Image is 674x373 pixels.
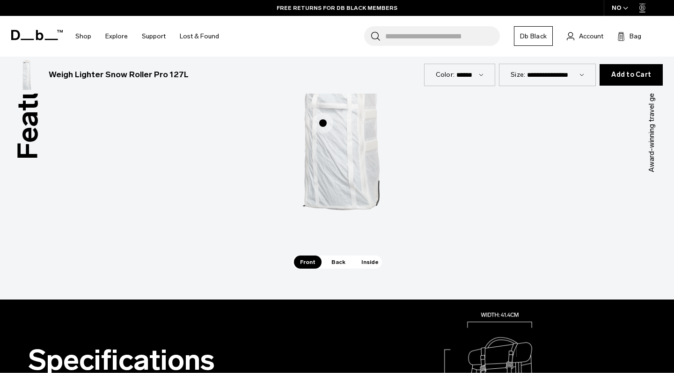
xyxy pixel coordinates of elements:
button: Add to Cart [600,64,663,86]
span: Bag [630,31,641,41]
label: Size: [511,70,525,80]
h3: Features [7,43,50,160]
nav: Main Navigation [68,16,226,57]
a: Lost & Found [180,20,219,53]
span: Back [325,256,352,269]
a: Shop [75,20,91,53]
a: Db Black [514,26,553,46]
span: Inside [355,256,385,269]
a: Account [567,30,603,42]
a: Explore [105,20,128,53]
span: Front [294,256,322,269]
span: Account [579,31,603,41]
label: Color: [436,70,455,80]
button: Bag [617,30,641,42]
a: FREE RETURNS FOR DB BLACK MEMBERS [277,4,397,12]
img: Weigh_Lighter_Snow_Roller_Pro_127L_1.png [11,60,41,90]
a: Support [142,20,166,53]
span: Add to Cart [611,71,651,79]
h3: Weigh Lighter Snow Roller Pro 127L [49,69,189,81]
